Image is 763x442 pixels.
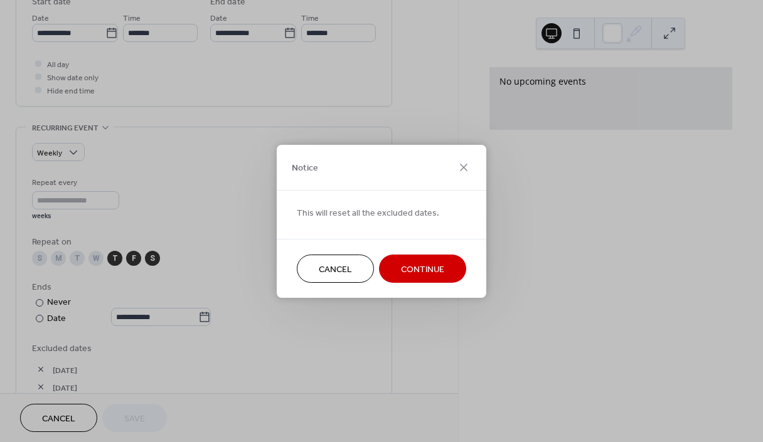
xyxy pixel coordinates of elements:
[401,263,444,276] span: Continue
[379,255,466,283] button: Continue
[297,206,439,219] span: This will reset all the excluded dates.
[292,162,318,175] span: Notice
[297,255,374,283] button: Cancel
[319,263,352,276] span: Cancel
